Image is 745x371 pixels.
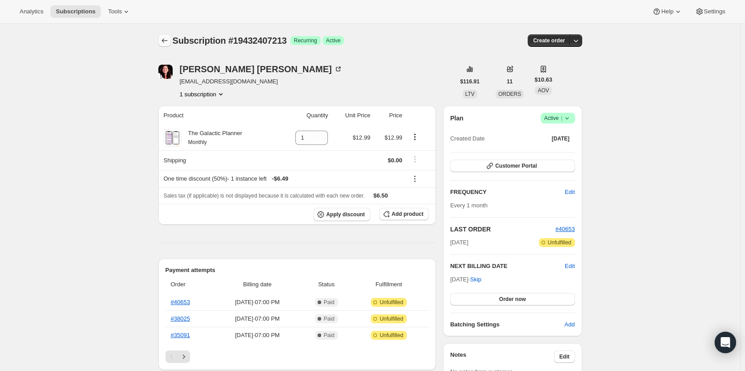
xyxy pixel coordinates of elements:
h2: NEXT BILLING DATE [450,262,565,271]
span: | [561,115,562,122]
button: Subscriptions [50,5,101,18]
a: #40653 [171,299,190,305]
span: Tools [108,8,122,15]
button: Add [559,317,580,332]
span: Apply discount [326,211,365,218]
h6: Batching Settings [450,320,564,329]
button: Skip [465,272,487,287]
span: [DATE] · 07:00 PM [216,314,298,323]
span: [DATE] · [450,276,481,283]
span: $6.50 [373,192,388,199]
div: The Galactic Planner [182,129,242,147]
span: Status [304,280,348,289]
button: Settings [690,5,731,18]
button: #40653 [555,225,575,234]
button: Product actions [408,132,422,142]
button: Subscriptions [158,34,171,47]
button: Edit [565,262,575,271]
span: Created Date [450,134,484,143]
button: Help [647,5,687,18]
span: Add [564,320,575,329]
span: [DATE] [450,238,468,247]
span: Reece Reece [158,65,173,79]
span: Billing date [216,280,298,289]
button: [DATE] [546,132,575,145]
span: Unfulfilled [548,239,571,246]
span: [DATE] [552,135,570,142]
span: Paid [324,315,335,322]
div: One time discount (50%) - 1 instance left [164,174,402,183]
span: Unfulfilled [380,315,403,322]
div: [PERSON_NAME] [PERSON_NAME] [180,65,343,74]
span: AOV [538,87,549,94]
button: Add product [379,208,429,220]
button: Tools [103,5,136,18]
button: 11 [501,75,518,88]
span: [EMAIL_ADDRESS][DOMAIN_NAME] [180,77,343,86]
span: Every 1 month [450,202,488,209]
button: Edit [559,185,580,199]
th: Shipping [158,150,278,170]
h2: LAST ORDER [450,225,555,234]
button: Create order [528,34,570,47]
th: Order [166,275,214,294]
span: Add product [392,210,423,218]
button: Order now [450,293,575,305]
button: Shipping actions [408,154,422,164]
span: Edit [559,353,570,360]
span: Subscriptions [56,8,95,15]
span: Analytics [20,8,43,15]
h2: Plan [450,114,464,123]
nav: Pagination [166,350,429,363]
span: $116.91 [460,78,480,85]
button: Product actions [180,90,225,99]
h2: Payment attempts [166,266,429,275]
span: $12.99 [352,134,370,141]
span: Order now [499,296,526,303]
h3: Notes [450,350,554,363]
span: Recurring [294,37,317,44]
span: Skip [470,275,481,284]
span: Edit [565,188,575,197]
button: Next [178,350,190,363]
small: Monthly [188,139,207,145]
span: $12.99 [385,134,402,141]
a: #40653 [555,226,575,232]
span: Sales tax (if applicable) is not displayed because it is calculated with each new order. [164,193,365,199]
th: Price [373,106,405,125]
span: Paid [324,332,335,339]
a: #38025 [171,315,190,322]
th: Unit Price [331,106,373,125]
div: Open Intercom Messenger [715,332,736,353]
span: 11 [507,78,513,85]
span: Help [661,8,673,15]
th: Quantity [278,106,331,125]
span: Subscription #19432407213 [173,36,287,45]
img: product img [165,129,180,147]
span: ORDERS [498,91,521,97]
span: $0.00 [388,157,402,164]
th: Product [158,106,278,125]
span: Settings [704,8,725,15]
span: Create order [533,37,565,44]
span: $10.63 [534,75,552,84]
h2: FREQUENCY [450,188,565,197]
span: Active [544,114,571,123]
span: - $6.49 [272,174,288,183]
span: Active [326,37,341,44]
button: Analytics [14,5,49,18]
span: LTV [465,91,475,97]
span: Customer Portal [495,162,537,169]
span: Fulfillment [354,280,423,289]
a: #35091 [171,332,190,338]
button: Apply discount [314,208,370,221]
span: [DATE] · 07:00 PM [216,331,298,340]
span: Unfulfilled [380,299,403,306]
button: Customer Portal [450,160,575,172]
span: Paid [324,299,335,306]
span: [DATE] · 07:00 PM [216,298,298,307]
button: Edit [554,350,575,363]
button: $116.91 [455,75,485,88]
